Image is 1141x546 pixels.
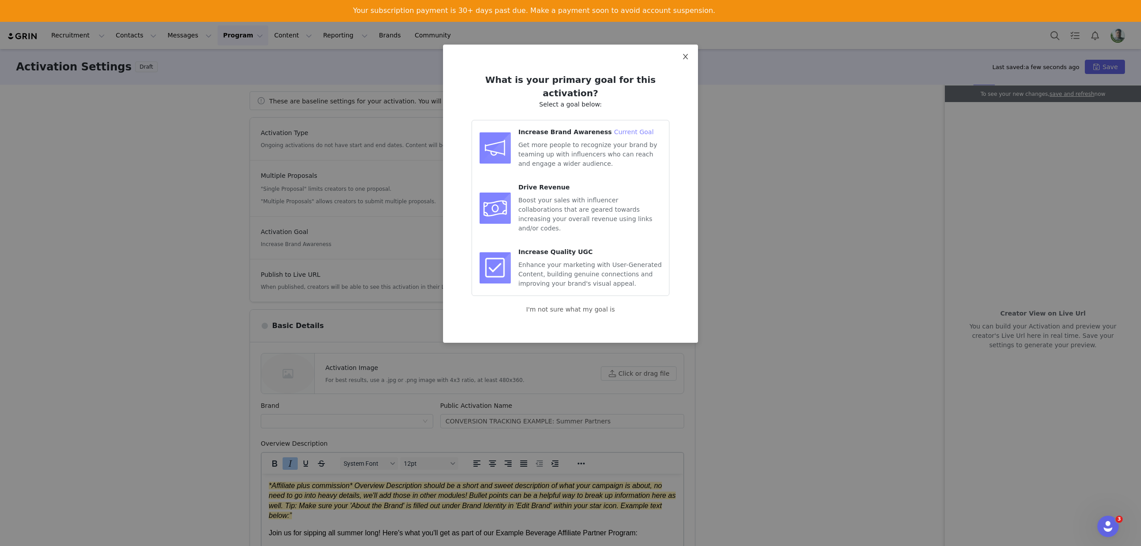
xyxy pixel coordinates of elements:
[25,71,415,81] li: Two gifted 6-packs every month through September of our newest summer flavors to enjoy under the ...
[353,21,408,30] a: View Invoices
[353,6,715,15] div: Your subscription payment is 30+ days past due. Make a payment soon to avoid account suspension.
[1097,516,1119,537] iframe: Intercom live chat
[614,128,654,135] span: Current Goal
[518,128,612,135] span: Increase Brand Awareness
[682,53,689,60] i: icon: close
[7,54,415,64] p: Join us for sipping all summer long! Here's what you'll get as part of our Example Beverage Affil...
[518,248,593,255] span: Increase Quality UGC
[518,197,653,232] span: Boost your sales with influencer collaborations that are geared towards increasing your overall r...
[7,8,414,45] em: *Affiliate plus commission* Overview Description should be a short and sweet description of what ...
[673,45,698,70] button: Close
[7,7,415,101] body: Rich Text Area. Press ALT-0 for help.
[518,261,662,287] span: Enhance your marketing with User-Generated Content, building genuine connections and improving yo...
[1116,516,1123,523] span: 3
[526,306,615,313] a: I'm not sure what my goal is
[472,100,669,109] p: Select a goal below:
[518,184,570,191] span: Drive Revenue
[518,141,657,167] span: Get more people to recognize your brand by teaming up with influencers who can reach and engage a...
[485,74,656,99] span: What is your primary goal for this activation?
